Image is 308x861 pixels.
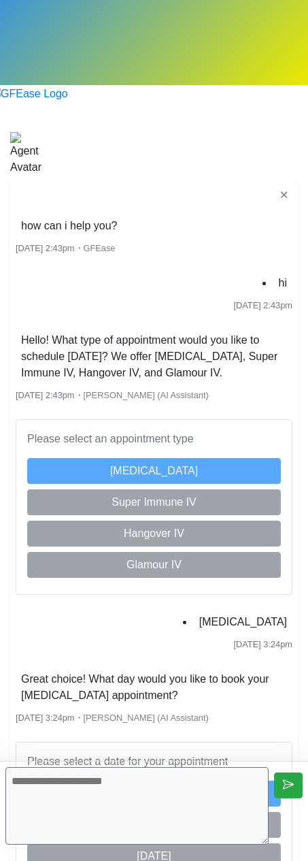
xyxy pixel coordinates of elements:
span: [DATE] 2:43pm [16,390,75,400]
button: [MEDICAL_DATA] [27,458,281,484]
span: [DATE] 3:24pm [16,713,75,723]
button: Glamour IV [27,552,281,578]
p: Please select a date for your appointment [27,753,281,770]
span: GFEase [84,243,116,253]
img: Agent Avatar [10,132,41,176]
small: ・ [16,713,209,723]
li: Hello! What type of appointment would you like to schedule [DATE]? We offer [MEDICAL_DATA], Super... [16,329,292,384]
li: hi [273,272,292,294]
button: ✕ [275,186,292,204]
span: [DATE] 2:43pm [233,300,292,310]
small: ・ [16,390,209,400]
span: [PERSON_NAME] (AI Assistant) [84,713,209,723]
p: Please select an appointment type [27,431,281,447]
small: ・ [16,243,115,253]
li: [MEDICAL_DATA] [194,611,292,633]
span: [DATE] 2:43pm [16,243,75,253]
button: Hangover IV [27,521,281,547]
li: how can i help you? [16,215,122,237]
span: [PERSON_NAME] (AI Assistant) [84,390,209,400]
li: Great choice! What day would you like to book your [MEDICAL_DATA] appointment? [16,668,292,706]
button: Super Immune IV [27,489,281,515]
span: [DATE] 3:24pm [233,639,292,649]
